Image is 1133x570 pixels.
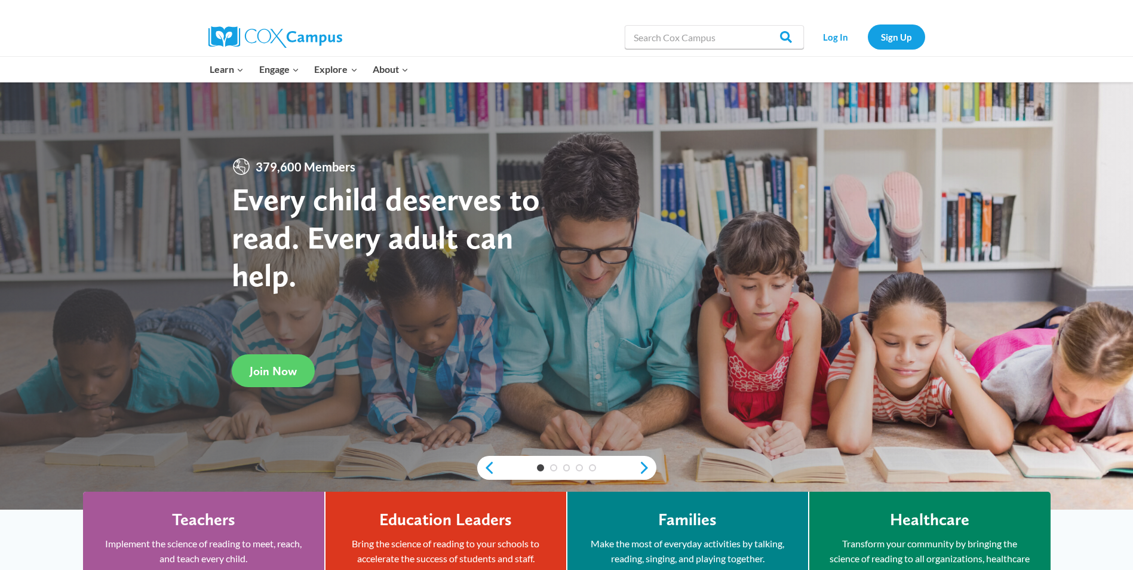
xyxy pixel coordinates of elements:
[810,24,862,49] a: Log In
[251,157,360,176] span: 379,600 Members
[537,464,544,471] a: 1
[658,510,717,530] h4: Families
[550,464,557,471] a: 2
[172,510,235,530] h4: Teachers
[232,354,315,387] a: Join Now
[259,62,299,77] span: Engage
[343,536,548,566] p: Bring the science of reading to your schools to accelerate the success of students and staff.
[202,57,416,82] nav: Primary Navigation
[101,536,306,566] p: Implement the science of reading to meet, reach, and teach every child.
[250,364,297,378] span: Join Now
[477,461,495,475] a: previous
[890,510,969,530] h4: Healthcare
[625,25,804,49] input: Search Cox Campus
[638,461,656,475] a: next
[314,62,357,77] span: Explore
[232,180,540,294] strong: Every child deserves to read. Every adult can help.
[379,510,512,530] h4: Education Leaders
[868,24,925,49] a: Sign Up
[210,62,244,77] span: Learn
[810,24,925,49] nav: Secondary Navigation
[563,464,570,471] a: 3
[477,456,656,480] div: content slider buttons
[373,62,409,77] span: About
[208,26,342,48] img: Cox Campus
[585,536,790,566] p: Make the most of everyday activities by talking, reading, singing, and playing together.
[576,464,583,471] a: 4
[589,464,596,471] a: 5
